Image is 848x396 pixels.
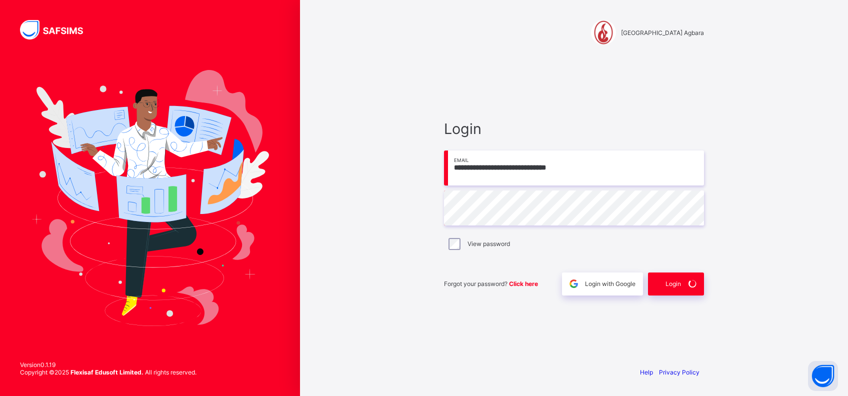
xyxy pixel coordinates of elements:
[20,20,95,39] img: SAFSIMS Logo
[568,278,579,289] img: google.396cfc9801f0270233282035f929180a.svg
[31,70,269,326] img: Hero Image
[585,280,635,287] span: Login with Google
[640,368,653,376] a: Help
[665,280,681,287] span: Login
[467,240,510,247] label: View password
[659,368,699,376] a: Privacy Policy
[444,120,704,137] span: Login
[70,368,143,376] strong: Flexisaf Edusoft Limited.
[621,29,704,36] span: [GEOGRAPHIC_DATA] Agbara
[20,368,196,376] span: Copyright © 2025 All rights reserved.
[20,361,196,368] span: Version 0.1.19
[808,361,838,391] button: Open asap
[509,280,538,287] a: Click here
[444,280,538,287] span: Forgot your password?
